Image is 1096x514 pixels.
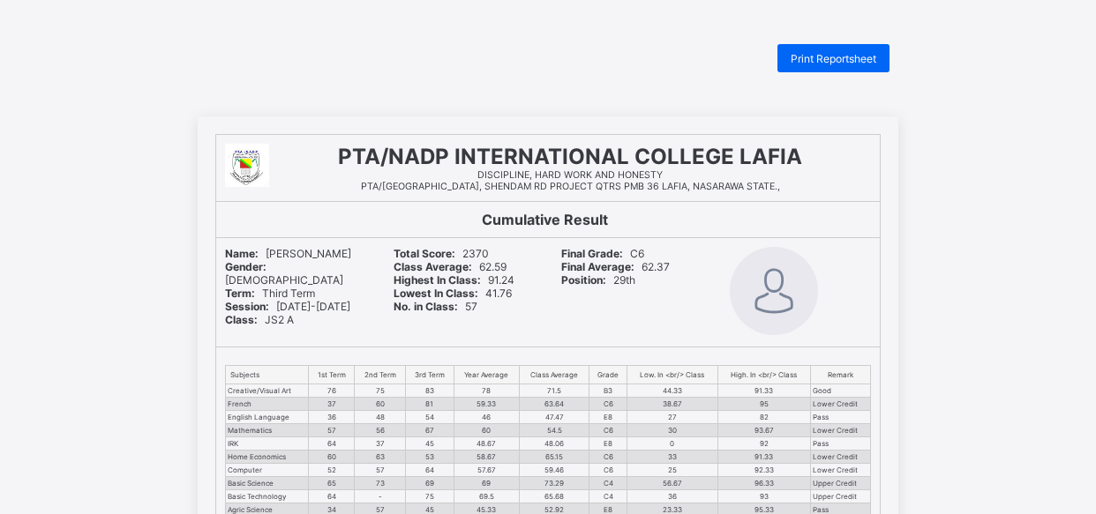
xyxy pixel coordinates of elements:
td: 48.67 [454,437,519,451]
th: 1st Term [308,366,354,384]
td: Good [810,384,870,398]
span: PTA/NADP INTERNATIONAL COLLEGE LAFIA [338,144,802,169]
th: Class Average [520,366,589,384]
td: Basic Science [226,477,309,490]
td: 81 [405,398,454,411]
span: [DEMOGRAPHIC_DATA] [225,260,343,287]
span: [DATE]-[DATE] [225,300,350,313]
td: 60 [355,398,405,411]
td: C6 [589,398,627,411]
b: Final Average: [561,260,634,273]
td: 47.47 [520,411,589,424]
td: 56.67 [627,477,718,490]
td: 93 [717,490,810,503]
td: 75 [405,490,454,503]
td: 64 [308,490,354,503]
td: 30 [627,424,718,437]
td: C6 [589,464,627,477]
td: 73.29 [520,477,589,490]
th: Low. In <br/> Class [627,366,718,384]
td: C4 [589,490,627,503]
b: Session: [225,300,269,313]
td: 45 [405,437,454,451]
span: 62.37 [561,260,670,273]
td: 36 [308,411,354,424]
td: 91.33 [717,451,810,464]
td: IRK [226,437,309,451]
th: 2nd Term [355,366,405,384]
td: Lower Credit [810,398,870,411]
b: Cumulative Result [482,211,608,228]
td: 60 [454,424,519,437]
td: 93.67 [717,424,810,437]
td: 69 [405,477,454,490]
td: 91.33 [717,384,810,398]
td: 57 [355,464,405,477]
td: 83 [405,384,454,398]
td: 92.33 [717,464,810,477]
span: 2370 [394,247,489,260]
td: 75 [355,384,405,398]
span: 29th [561,273,635,287]
td: 56 [355,424,405,437]
th: Subjects [226,366,309,384]
td: Lower Credit [810,424,870,437]
td: Home Economics [226,451,309,464]
span: 91.24 [394,273,514,287]
th: Remark [810,366,870,384]
td: 60 [308,451,354,464]
span: Third Term [225,287,315,300]
td: 96.33 [717,477,810,490]
td: 27 [627,411,718,424]
span: 41.76 [394,287,512,300]
td: C4 [589,477,627,490]
span: C6 [561,247,644,260]
td: 78 [454,384,519,398]
td: 65 [308,477,354,490]
td: 69 [454,477,519,490]
td: 65.68 [520,490,589,503]
b: Class: [225,313,258,326]
td: 57 [308,424,354,437]
span: DISCIPLINE, HARD WORK AND HONESTY [477,169,663,181]
b: Highest In Class: [394,273,481,287]
td: 67 [405,424,454,437]
th: Year Average [454,366,519,384]
b: Final Grade: [561,247,623,260]
b: No. in Class: [394,300,458,313]
th: Grade [589,366,627,384]
td: 25 [627,464,718,477]
span: [PERSON_NAME] [225,247,351,260]
td: 95 [717,398,810,411]
b: Term: [225,287,255,300]
td: 52 [308,464,354,477]
b: Position: [561,273,606,287]
td: 37 [308,398,354,411]
span: JS2 A [225,313,294,326]
b: Lowest In Class: [394,287,478,300]
td: Computer [226,464,309,477]
td: 38.67 [627,398,718,411]
td: C6 [589,451,627,464]
td: 0 [627,437,718,451]
td: Basic Technology [226,490,309,503]
td: 64 [405,464,454,477]
b: Total Score: [394,247,455,260]
span: 62.59 [394,260,507,273]
td: English Language [226,411,309,424]
td: Pass [810,437,870,451]
td: 71.5 [520,384,589,398]
td: 59.33 [454,398,519,411]
td: 48.06 [520,437,589,451]
td: 73 [355,477,405,490]
td: 54 [405,411,454,424]
td: 76 [308,384,354,398]
td: 65.15 [520,451,589,464]
td: Lower Credit [810,464,870,477]
td: 54.5 [520,424,589,437]
td: 82 [717,411,810,424]
td: Creative/Visual Art [226,384,309,398]
td: 33 [627,451,718,464]
td: 37 [355,437,405,451]
span: Print Reportsheet [791,52,876,65]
